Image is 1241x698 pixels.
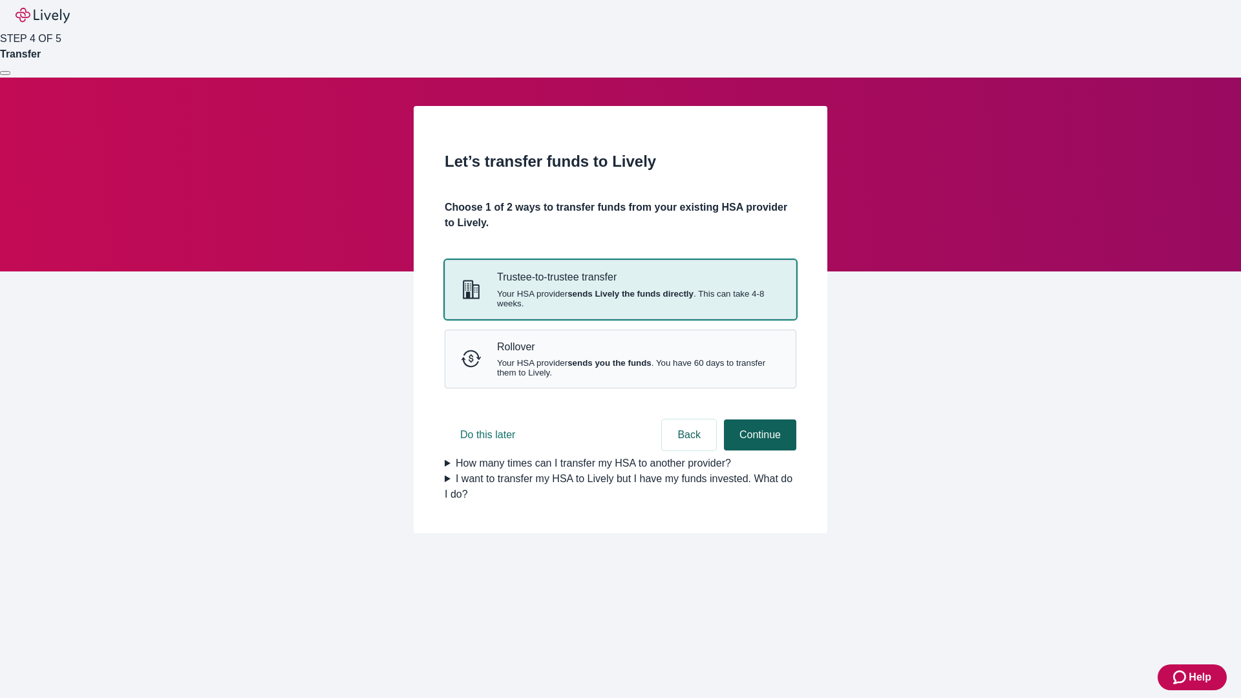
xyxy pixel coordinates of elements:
button: RolloverRolloverYour HSA providersends you the funds. You have 60 days to transfer them to Lively. [445,330,796,388]
svg: Zendesk support icon [1173,670,1189,685]
h4: Choose 1 of 2 ways to transfer funds from your existing HSA provider to Lively. [445,200,796,231]
img: Lively [16,8,70,23]
p: Trustee-to-trustee transfer [497,271,780,283]
h2: Let’s transfer funds to Lively [445,150,796,173]
button: Do this later [445,419,531,450]
span: Your HSA provider . You have 60 days to transfer them to Lively. [497,358,780,377]
button: Trustee-to-trusteeTrustee-to-trustee transferYour HSA providersends Lively the funds directly. Th... [445,260,796,318]
summary: How many times can I transfer my HSA to another provider? [445,456,796,471]
strong: sends you the funds [567,358,652,368]
summary: I want to transfer my HSA to Lively but I have my funds invested. What do I do? [445,471,796,502]
svg: Trustee-to-trustee [461,279,482,300]
button: Zendesk support iconHelp [1158,664,1227,690]
button: Back [662,419,716,450]
svg: Rollover [461,348,482,369]
p: Rollover [497,341,780,353]
strong: sends Lively the funds directly [567,289,694,299]
span: Help [1189,670,1211,685]
button: Continue [724,419,796,450]
span: Your HSA provider . This can take 4-8 weeks. [497,289,780,308]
